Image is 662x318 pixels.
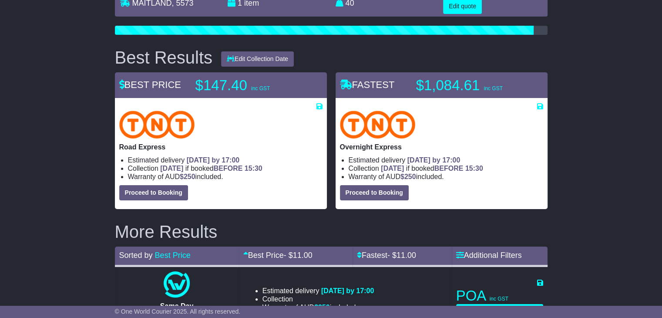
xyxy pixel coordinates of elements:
span: 250 [184,173,195,180]
button: Edit Collection Date [221,51,294,67]
a: Best Price [155,251,191,260]
a: Additional Filters [456,251,522,260]
p: POA [456,287,543,304]
img: One World Courier: Same Day Nationwide(quotes take 0.5-1 hour) [164,271,190,298]
li: Estimated delivery [349,156,543,164]
span: © One World Courier 2025. All rights reserved. [115,308,241,315]
p: $1,084.61 [416,77,525,94]
a: Fastest- $11.00 [357,251,416,260]
span: [DATE] [160,165,183,172]
h2: More Results [115,222,548,241]
li: Estimated delivery [128,156,323,164]
p: Overnight Express [340,143,543,151]
a: Best Price- $11.00 [243,251,313,260]
span: - $ [387,251,416,260]
li: Estimated delivery [262,287,374,295]
span: inc GST [490,296,508,302]
div: Best Results [111,48,217,67]
button: Proceed to Booking [119,185,188,200]
li: Collection [128,164,323,173]
li: Warranty of AUD included. [128,173,323,181]
span: 15:30 [465,165,483,172]
span: FASTEST [340,79,395,90]
span: [DATE] by 17:00 [407,156,460,164]
span: 250 [404,173,416,180]
span: inc GST [251,85,270,91]
span: if booked [381,165,483,172]
span: [DATE] by 17:00 [187,156,240,164]
span: 15:30 [245,165,262,172]
li: Warranty of AUD included. [349,173,543,181]
span: if booked [160,165,262,172]
span: $ [400,173,416,180]
span: - $ [284,251,313,260]
li: Warranty of AUD included. [262,303,374,311]
span: [DATE] [381,165,404,172]
button: Proceed to Booking [340,185,409,200]
li: Collection [349,164,543,173]
img: TNT Domestic: Overnight Express [340,111,416,139]
span: 11.00 [293,251,313,260]
span: [DATE] by 17:00 [321,287,374,294]
span: BEST PRICE [119,79,181,90]
span: Sorted by [119,251,153,260]
span: BEFORE [214,165,243,172]
span: $ [180,173,195,180]
span: 11.00 [397,251,416,260]
img: TNT Domestic: Road Express [119,111,195,139]
li: Collection [262,295,374,303]
p: Road Express [119,143,323,151]
span: inc GST [484,85,502,91]
p: $147.40 [195,77,304,94]
span: BEFORE [434,165,464,172]
span: 250 [318,304,330,311]
span: $ [314,304,330,311]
